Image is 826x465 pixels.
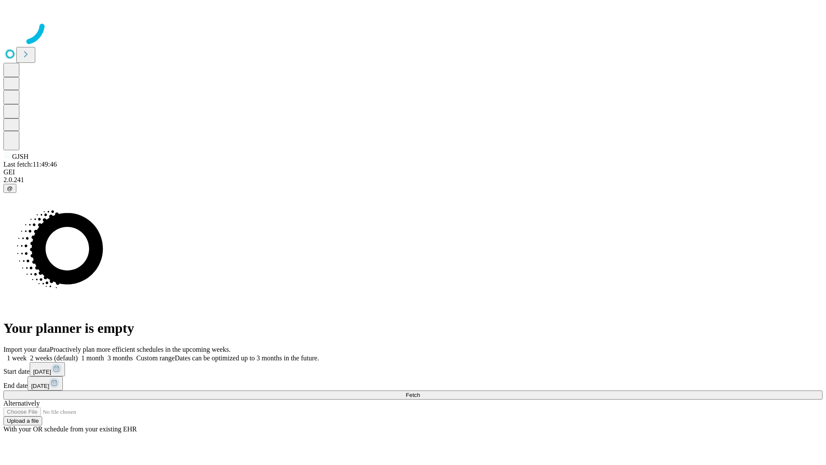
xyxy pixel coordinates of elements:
[12,153,28,160] span: GJSH
[3,176,823,184] div: 2.0.241
[28,376,63,391] button: [DATE]
[3,425,137,433] span: With your OR schedule from your existing EHR
[406,392,420,398] span: Fetch
[30,354,78,362] span: 2 weeks (default)
[3,400,40,407] span: Alternatively
[3,168,823,176] div: GEI
[3,362,823,376] div: Start date
[33,369,51,375] span: [DATE]
[7,354,27,362] span: 1 week
[81,354,104,362] span: 1 month
[3,184,16,193] button: @
[30,362,65,376] button: [DATE]
[175,354,319,362] span: Dates can be optimized up to 3 months in the future.
[3,320,823,336] h1: Your planner is empty
[7,185,13,192] span: @
[3,391,823,400] button: Fetch
[3,376,823,391] div: End date
[50,346,231,353] span: Proactively plan more efficient schedules in the upcoming weeks.
[3,161,57,168] span: Last fetch: 11:49:46
[3,416,42,425] button: Upload a file
[136,354,175,362] span: Custom range
[3,346,50,353] span: Import your data
[108,354,133,362] span: 3 months
[31,383,49,389] span: [DATE]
